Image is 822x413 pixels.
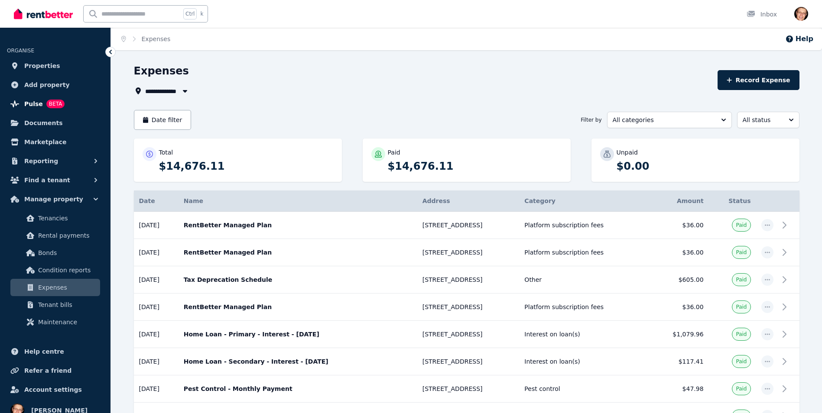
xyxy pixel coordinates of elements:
h1: Expenses [134,64,189,78]
td: $36.00 [649,239,709,266]
td: [DATE] [134,212,179,239]
span: Tenant bills [38,300,97,310]
span: Paid [736,222,747,229]
span: Filter by [581,116,601,123]
td: [DATE] [134,294,179,321]
span: Ctrl [183,8,197,19]
td: [STREET_ADDRESS] [417,239,520,266]
td: $1,079.96 [649,321,709,348]
button: Reporting [7,152,104,170]
span: ORGANISE [7,48,34,54]
span: All status [743,116,782,124]
a: Properties [7,57,104,74]
td: $117.41 [649,348,709,375]
a: Account settings [7,381,104,398]
button: Help [785,34,813,44]
a: Documents [7,114,104,132]
td: [STREET_ADDRESS] [417,212,520,239]
span: Pulse [24,99,43,109]
a: Refer a friend [7,362,104,379]
td: Interest on loan(s) [519,348,649,375]
span: Paid [736,331,747,338]
p: $14,676.11 [159,159,333,173]
span: Bonds [38,248,97,258]
a: Tenant bills [10,296,100,313]
td: $36.00 [649,294,709,321]
td: [STREET_ADDRESS] [417,266,520,294]
a: Tenancies [10,210,100,227]
p: $0.00 [617,159,791,173]
td: [DATE] [134,239,179,266]
span: Account settings [24,384,82,395]
span: Condition reports [38,265,97,275]
p: RentBetter Managed Plan [184,303,412,311]
span: BETA [46,100,65,108]
td: Platform subscription fees [519,212,649,239]
th: Date [134,190,179,212]
td: Pest control [519,375,649,403]
p: Home Loan - Primary - Interest - [DATE] [184,330,412,339]
span: Tenancies [38,213,97,223]
button: Manage property [7,190,104,208]
button: Date filter [134,110,192,130]
span: Paid [736,303,747,310]
p: Pest Control - Monthly Payment [184,384,412,393]
a: Marketplace [7,133,104,151]
a: Expenses [142,35,171,42]
div: Inbox [747,10,777,19]
span: Rental payments [38,230,97,241]
td: $47.98 [649,375,709,403]
a: PulseBETA [7,95,104,113]
p: Unpaid [617,148,638,157]
span: Paid [736,249,747,256]
span: All categories [613,116,714,124]
td: Interest on loan(s) [519,321,649,348]
td: $605.00 [649,266,709,294]
span: Maintenance [38,317,97,327]
td: [DATE] [134,348,179,375]
a: Add property [7,76,104,94]
span: Paid [736,276,747,283]
button: All categories [607,112,732,128]
span: Expenses [38,282,97,293]
a: Rental payments [10,227,100,244]
span: Documents [24,118,63,128]
th: Category [519,190,649,212]
td: Other [519,266,649,294]
th: Amount [649,190,709,212]
span: Add property [24,80,70,90]
td: [DATE] [134,266,179,294]
span: Paid [736,385,747,392]
td: [DATE] [134,321,179,348]
a: Help centre [7,343,104,360]
th: Address [417,190,520,212]
p: Total [159,148,173,157]
td: [STREET_ADDRESS] [417,321,520,348]
nav: Breadcrumb [111,28,181,50]
td: [DATE] [134,375,179,403]
a: Maintenance [10,313,100,331]
td: [STREET_ADDRESS] [417,375,520,403]
img: Philipp Hartle [794,7,808,21]
button: Find a tenant [7,171,104,189]
p: Paid [388,148,400,157]
img: RentBetter [14,7,73,20]
td: Platform subscription fees [519,239,649,266]
a: Bonds [10,244,100,261]
span: Find a tenant [24,175,70,185]
span: Reporting [24,156,58,166]
span: Help centre [24,346,64,357]
td: Platform subscription fees [519,294,649,321]
p: RentBetter Managed Plan [184,221,412,229]
td: [STREET_ADDRESS] [417,348,520,375]
p: Tax Deprecation Schedule [184,275,412,284]
span: Manage property [24,194,83,204]
p: RentBetter Managed Plan [184,248,412,257]
span: k [200,10,203,17]
button: Record Expense [718,70,799,90]
th: Status [709,190,756,212]
span: Properties [24,61,60,71]
span: Refer a friend [24,365,71,376]
button: All status [737,112,799,128]
a: Condition reports [10,261,100,279]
